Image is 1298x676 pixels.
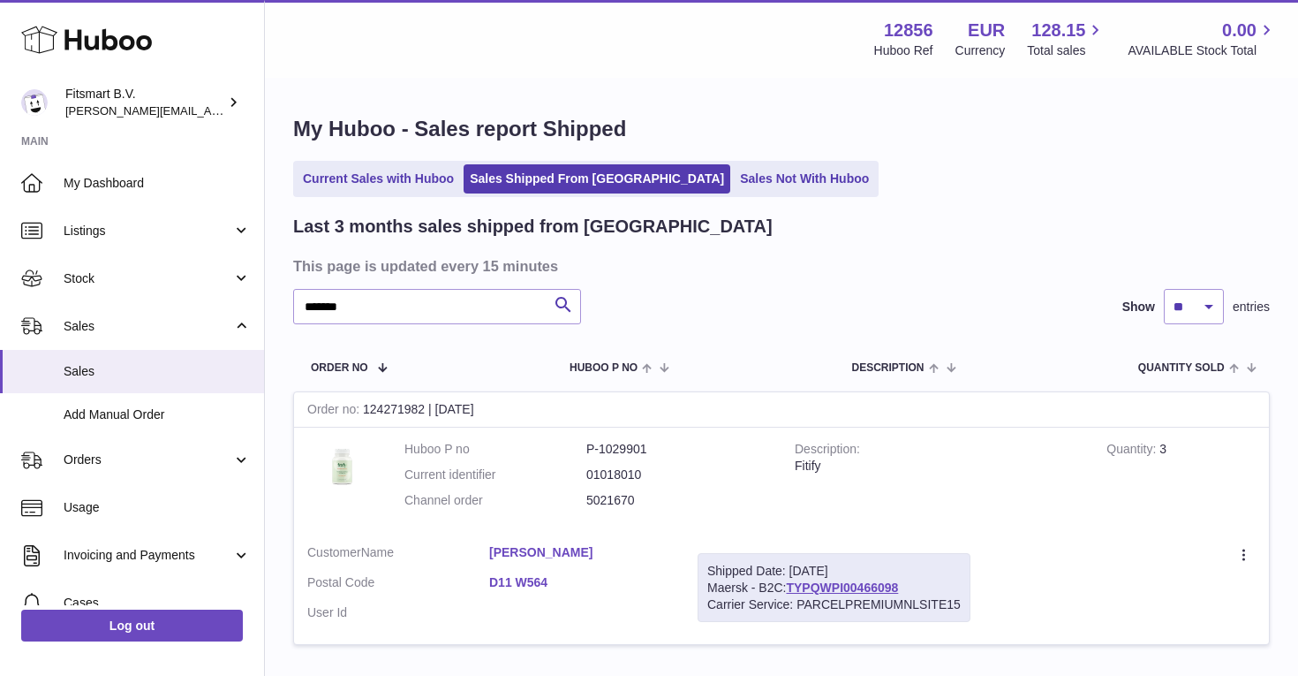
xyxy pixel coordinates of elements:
[884,19,933,42] strong: 12856
[404,492,586,509] dt: Channel order
[874,42,933,59] div: Huboo Ref
[307,545,361,559] span: Customer
[570,362,638,374] span: Huboo P no
[65,103,354,118] span: [PERSON_NAME][EMAIL_ADDRESS][DOMAIN_NAME]
[1106,442,1159,460] strong: Quantity
[297,164,460,194] a: Current Sales with Huboo
[307,544,489,566] dt: Name
[64,175,251,192] span: My Dashboard
[293,115,1270,143] h1: My Huboo - Sales report Shipped
[489,544,671,561] a: [PERSON_NAME]
[1138,362,1225,374] span: Quantity Sold
[1027,19,1106,59] a: 128.15 Total sales
[586,441,768,458] dd: P-1029901
[707,596,961,613] div: Carrier Service: PARCELPREMIUMNLSITE15
[307,574,489,596] dt: Postal Code
[307,402,363,421] strong: Order no
[795,442,860,460] strong: Description
[64,363,251,380] span: Sales
[64,406,251,423] span: Add Manual Order
[64,270,232,287] span: Stock
[851,362,924,374] span: Description
[968,19,1005,42] strong: EUR
[586,467,768,483] dd: 01018010
[307,441,378,491] img: 128561739542540.png
[64,223,232,239] span: Listings
[1233,299,1270,315] span: entries
[64,547,232,564] span: Invoicing and Payments
[1027,42,1106,59] span: Total sales
[1031,19,1085,42] span: 128.15
[1122,299,1155,315] label: Show
[294,392,1269,428] div: 124271982 | [DATE]
[293,215,773,239] h2: Last 3 months sales shipped from [GEOGRAPHIC_DATA]
[64,452,232,468] span: Orders
[1093,428,1269,531] td: 3
[955,42,1006,59] div: Currency
[21,610,243,642] a: Log out
[707,563,961,580] div: Shipped Date: [DATE]
[795,458,1080,475] div: Fitify
[464,164,730,194] a: Sales Shipped From [GEOGRAPHIC_DATA]
[786,581,898,595] a: TYPQWPI00466098
[586,492,768,509] dd: 5021670
[307,604,489,621] dt: User Id
[293,256,1265,276] h3: This page is updated every 15 minutes
[311,362,368,374] span: Order No
[404,441,586,458] dt: Huboo P no
[489,574,671,591] a: D11 W564
[1128,42,1277,59] span: AVAILABLE Stock Total
[64,595,251,611] span: Cases
[21,89,48,116] img: jonathan@leaderoo.com
[698,553,970,623] div: Maersk - B2C:
[1222,19,1256,42] span: 0.00
[64,318,232,335] span: Sales
[1128,19,1277,59] a: 0.00 AVAILABLE Stock Total
[734,164,875,194] a: Sales Not With Huboo
[64,499,251,516] span: Usage
[65,86,224,119] div: Fitsmart B.V.
[404,467,586,483] dt: Current identifier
